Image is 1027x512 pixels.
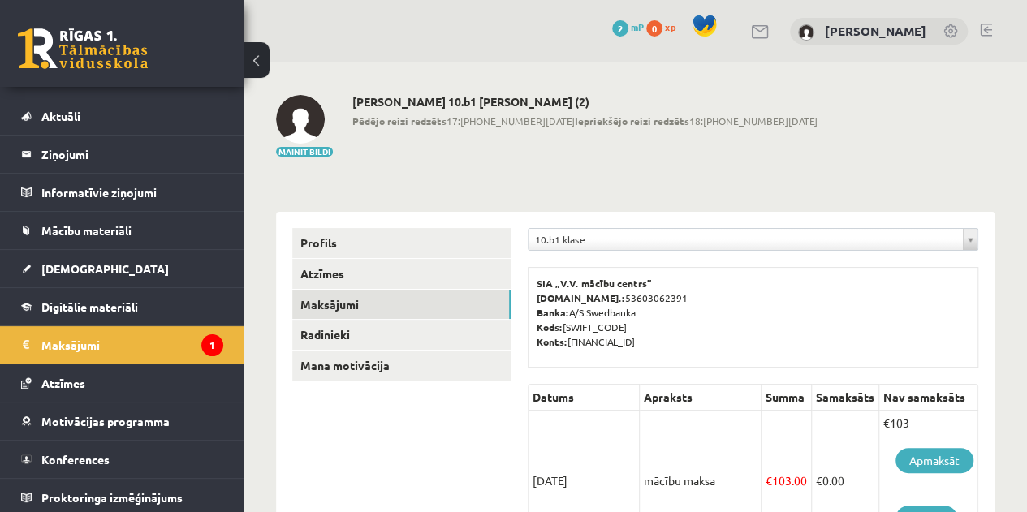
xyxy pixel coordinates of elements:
[41,174,223,211] legend: Informatīvie ziņojumi
[766,473,772,488] span: €
[612,20,628,37] span: 2
[292,351,511,381] a: Mana motivācija
[21,97,223,135] a: Aktuāli
[41,223,132,238] span: Mācību materiāli
[529,385,640,411] th: Datums
[41,261,169,276] span: [DEMOGRAPHIC_DATA]
[21,326,223,364] a: Maksājumi1
[41,414,170,428] span: Motivācijas programma
[535,229,956,250] span: 10.b1 klase
[201,334,223,356] i: 1
[21,212,223,249] a: Mācību materiāli
[41,452,110,467] span: Konferences
[21,288,223,325] a: Digitālie materiāli
[21,174,223,211] a: Informatīvie ziņojumi
[41,109,80,123] span: Aktuāli
[646,20,684,33] a: 0 xp
[292,290,511,320] a: Maksājumi
[816,473,822,488] span: €
[21,402,223,440] a: Motivācijas programma
[631,20,644,33] span: mP
[41,490,183,505] span: Proktoringa izmēģinājums
[575,114,689,127] b: Iepriekšējo reizi redzēts
[612,20,644,33] a: 2 mP
[41,299,138,314] span: Digitālie materiāli
[537,321,563,333] b: Kods:
[640,385,762,411] th: Apraksts
[537,277,653,290] b: SIA „V.V. mācību centrs”
[352,114,447,127] b: Pēdējo reizi redzēts
[276,147,333,157] button: Mainīt bildi
[537,306,569,319] b: Banka:
[537,335,567,348] b: Konts:
[812,385,879,411] th: Samaksāts
[18,28,148,69] a: Rīgas 1. Tālmācības vidusskola
[798,24,814,41] img: Linda Kalniņa
[895,448,973,473] a: Apmaksāt
[665,20,675,33] span: xp
[21,250,223,287] a: [DEMOGRAPHIC_DATA]
[537,291,625,304] b: [DOMAIN_NAME].:
[292,259,511,289] a: Atzīmes
[41,326,223,364] legend: Maksājumi
[352,95,818,109] h2: [PERSON_NAME] 10.b1 [PERSON_NAME] (2)
[21,136,223,173] a: Ziņojumi
[537,276,969,349] p: 53603062391 A/S Swedbanka [SWIFT_CODE] [FINANCIAL_ID]
[21,441,223,478] a: Konferences
[21,364,223,402] a: Atzīmes
[646,20,662,37] span: 0
[276,95,325,144] img: Linda Kalniņa
[762,385,812,411] th: Summa
[825,23,926,39] a: [PERSON_NAME]
[41,376,85,390] span: Atzīmes
[292,228,511,258] a: Profils
[529,229,977,250] a: 10.b1 klase
[352,114,818,128] span: 17:[PHONE_NUMBER][DATE] 18:[PHONE_NUMBER][DATE]
[41,136,223,173] legend: Ziņojumi
[292,320,511,350] a: Radinieki
[879,385,978,411] th: Nav samaksāts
